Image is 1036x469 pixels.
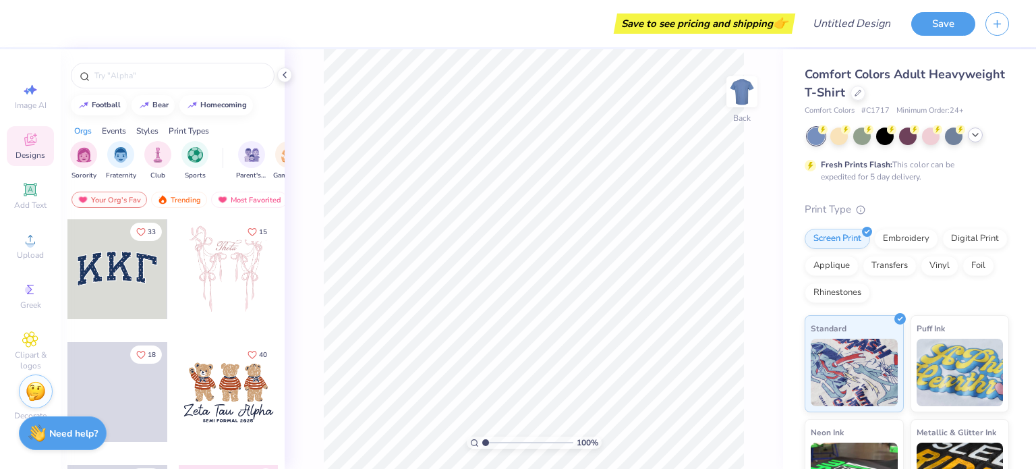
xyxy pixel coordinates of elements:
[74,125,92,137] div: Orgs
[92,101,121,109] div: football
[811,339,898,406] img: Standard
[917,321,945,335] span: Puff Ink
[211,192,287,208] div: Most Favorited
[78,195,88,204] img: most_fav.gif
[148,229,156,236] span: 33
[151,192,207,208] div: Trending
[78,101,89,109] img: trend_line.gif
[136,125,159,137] div: Styles
[71,171,96,181] span: Sorority
[152,101,169,109] div: bear
[16,150,45,161] span: Designs
[244,147,260,163] img: Parent's Weekend Image
[71,192,147,208] div: Your Org's Fav
[150,171,165,181] span: Club
[259,229,267,236] span: 15
[139,101,150,109] img: trend_line.gif
[181,141,208,181] button: filter button
[169,125,209,137] div: Print Types
[187,101,198,109] img: trend_line.gif
[113,147,128,163] img: Fraternity Image
[805,202,1009,217] div: Print Type
[811,425,844,439] span: Neon Ink
[236,141,267,181] div: filter for Parent's Weekend
[106,141,136,181] button: filter button
[150,147,165,163] img: Club Image
[179,95,253,115] button: homecoming
[802,10,901,37] input: Untitled Design
[921,256,958,276] div: Vinyl
[200,101,247,109] div: homecoming
[805,283,870,303] div: Rhinestones
[102,125,126,137] div: Events
[130,346,162,364] button: Like
[942,229,1008,249] div: Digital Print
[861,105,890,117] span: # C1717
[773,15,788,31] span: 👉
[70,141,97,181] button: filter button
[805,66,1005,101] span: Comfort Colors Adult Heavyweight T-Shirt
[281,147,297,163] img: Game Day Image
[896,105,964,117] span: Minimum Order: 24 +
[917,425,996,439] span: Metallic & Glitter Ink
[71,95,127,115] button: football
[20,300,41,310] span: Greek
[911,12,975,36] button: Save
[236,141,267,181] button: filter button
[811,321,846,335] span: Standard
[805,229,870,249] div: Screen Print
[733,112,751,124] div: Back
[728,78,755,105] img: Back
[577,437,598,449] span: 100 %
[14,200,47,211] span: Add Text
[273,141,304,181] div: filter for Game Day
[617,13,792,34] div: Save to see pricing and shipping
[76,147,92,163] img: Sorority Image
[874,229,938,249] div: Embroidery
[130,223,162,241] button: Like
[132,95,175,115] button: bear
[49,427,98,440] strong: Need help?
[144,141,171,181] button: filter button
[181,141,208,181] div: filter for Sports
[70,141,97,181] div: filter for Sorority
[148,352,156,358] span: 18
[15,100,47,111] span: Image AI
[14,410,47,421] span: Decorate
[106,171,136,181] span: Fraternity
[188,147,203,163] img: Sports Image
[805,256,859,276] div: Applique
[106,141,136,181] div: filter for Fraternity
[185,171,206,181] span: Sports
[259,352,267,358] span: 40
[962,256,994,276] div: Foil
[93,69,266,82] input: Try "Alpha"
[144,141,171,181] div: filter for Club
[821,159,892,170] strong: Fresh Prints Flash:
[917,339,1004,406] img: Puff Ink
[821,159,987,183] div: This color can be expedited for 5 day delivery.
[805,105,855,117] span: Comfort Colors
[17,250,44,260] span: Upload
[863,256,917,276] div: Transfers
[241,223,273,241] button: Like
[273,171,304,181] span: Game Day
[157,195,168,204] img: trending.gif
[217,195,228,204] img: most_fav.gif
[241,346,273,364] button: Like
[236,171,267,181] span: Parent's Weekend
[7,350,54,371] span: Clipart & logos
[273,141,304,181] button: filter button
